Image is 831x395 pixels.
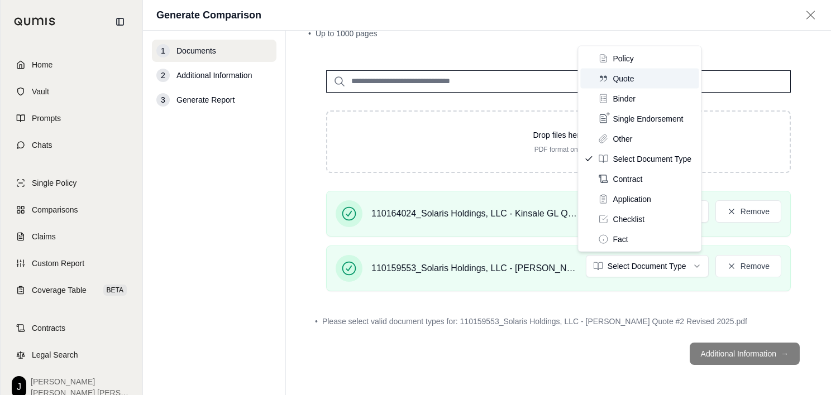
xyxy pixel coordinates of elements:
span: Application [613,194,651,205]
span: Single Endorsement [613,113,683,124]
span: Quote [613,73,634,84]
span: Checklist [613,214,644,225]
span: Binder [613,93,635,104]
span: Fact [613,234,628,245]
span: Policy [613,53,633,64]
span: Select Document Type [613,153,691,165]
span: Contract [613,174,642,185]
span: Other [613,133,632,144]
